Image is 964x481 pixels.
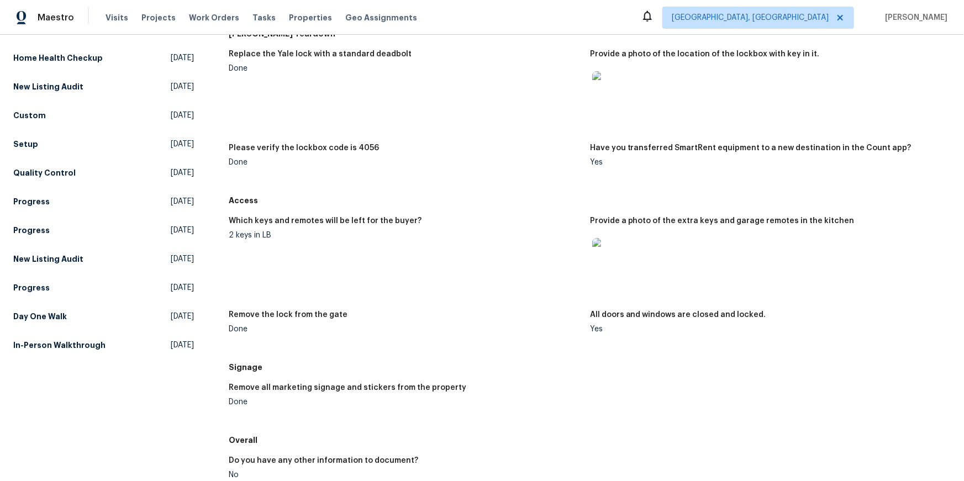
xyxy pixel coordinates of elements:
[229,457,419,464] h5: Do you have any other information to document?
[171,225,194,236] span: [DATE]
[13,278,194,298] a: Progress[DATE]
[171,196,194,207] span: [DATE]
[106,12,128,23] span: Visits
[345,12,417,23] span: Geo Assignments
[590,217,855,225] h5: Provide a photo of the extra keys and garage remotes in the kitchen
[13,196,50,207] h5: Progress
[171,282,194,293] span: [DATE]
[13,52,103,64] h5: Home Health Checkup
[171,167,194,178] span: [DATE]
[38,12,74,23] span: Maestro
[13,335,194,355] a: In-Person Walkthrough[DATE]
[13,139,38,150] h5: Setup
[229,231,581,239] div: 2 keys in LB
[13,249,194,269] a: New Listing Audit[DATE]
[171,311,194,322] span: [DATE]
[171,110,194,121] span: [DATE]
[13,48,194,68] a: Home Health Checkup[DATE]
[141,12,176,23] span: Projects
[672,12,829,23] span: [GEOGRAPHIC_DATA], [GEOGRAPHIC_DATA]
[13,253,83,265] h5: New Listing Audit
[13,81,83,92] h5: New Listing Audit
[13,311,67,322] h5: Day One Walk
[189,12,239,23] span: Work Orders
[13,340,106,351] h5: In-Person Walkthrough
[13,77,194,97] a: New Listing Audit[DATE]
[229,471,581,479] div: No
[171,139,194,150] span: [DATE]
[171,81,194,92] span: [DATE]
[13,306,194,326] a: Day One Walk[DATE]
[13,167,76,178] h5: Quality Control
[229,217,422,225] h5: Which keys and remotes will be left for the buyer?
[229,362,951,373] h5: Signage
[229,311,348,319] h5: Remove the lock from the gate
[590,50,820,58] h5: Provide a photo of the location of the lockbox with key in it.
[229,158,581,166] div: Done
[13,282,50,293] h5: Progress
[13,134,194,154] a: Setup[DATE]
[13,225,50,236] h5: Progress
[229,144,380,152] h5: Please verify the lockbox code is 4056
[171,340,194,351] span: [DATE]
[289,12,332,23] span: Properties
[229,65,581,72] div: Done
[590,325,942,333] div: Yes
[229,384,467,392] h5: Remove all marketing signage and stickers from the property
[13,220,194,240] a: Progress[DATE]
[590,144,912,152] h5: Have you transferred SmartRent equipment to a new destination in the Count app?
[881,12,947,23] span: [PERSON_NAME]
[229,398,581,406] div: Done
[229,325,581,333] div: Done
[229,50,412,58] h5: Replace the Yale lock with a standard deadbolt
[590,311,766,319] h5: All doors and windows are closed and locked.
[590,158,942,166] div: Yes
[171,52,194,64] span: [DATE]
[252,14,276,22] span: Tasks
[13,110,46,121] h5: Custom
[13,105,194,125] a: Custom[DATE]
[229,195,951,206] h5: Access
[13,163,194,183] a: Quality Control[DATE]
[13,192,194,212] a: Progress[DATE]
[229,435,951,446] h5: Overall
[171,253,194,265] span: [DATE]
